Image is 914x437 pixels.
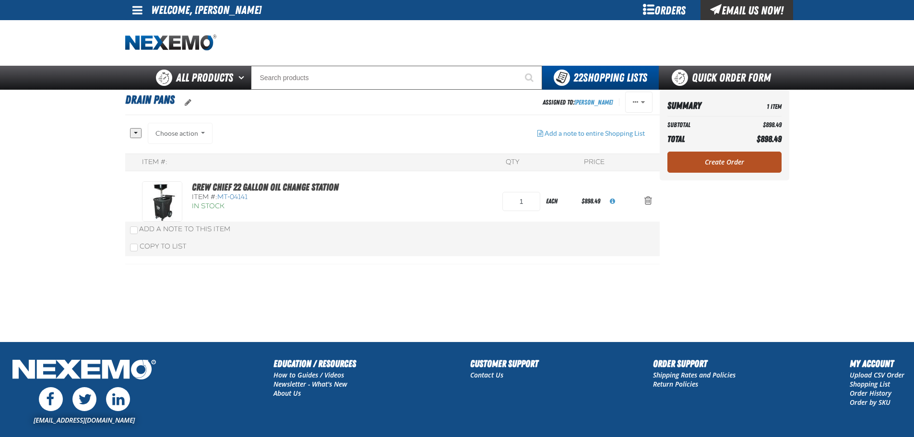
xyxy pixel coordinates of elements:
a: Upload CSV Order [850,370,904,379]
a: About Us [273,389,301,398]
span: Shopping Lists [573,71,647,84]
label: Copy To List [130,242,187,250]
span: All Products [176,69,233,86]
div: In Stock [192,202,373,211]
div: QTY [506,158,519,167]
button: You have 22 Shopping Lists. Open to view details [542,66,659,90]
span: $898.49 [582,197,600,205]
span: Add a Note to This Item [139,225,230,233]
th: Summary [667,97,733,114]
button: Actions of DRAIN PANS [625,92,653,113]
a: Home [125,35,216,51]
a: How to Guides / Videos [273,370,344,379]
th: Total [667,131,733,147]
a: Create Order [667,152,782,173]
div: Price [584,158,605,167]
span: $898.49 [757,134,782,144]
span: MT-04141 [217,193,248,201]
h2: My Account [850,356,904,371]
a: Newsletter - What's New [273,379,347,389]
td: 1 Item [733,97,782,114]
h2: Order Support [653,356,736,371]
td: $898.49 [733,118,782,131]
img: Nexemo Logo [10,356,159,385]
button: View All Prices for MT-04141 [602,191,623,212]
input: Product Quantity [502,192,540,211]
h2: Customer Support [470,356,538,371]
div: Item #: [142,158,167,167]
button: Start Searching [518,66,542,90]
input: Copy To List [130,244,138,251]
a: Contact Us [470,370,503,379]
button: oro.shoppinglist.label.edit.tooltip [177,92,199,113]
button: Open All Products pages [235,66,251,90]
a: [PERSON_NAME] [574,98,613,106]
h2: Education / Resources [273,356,356,371]
div: Assigned To: [543,96,613,109]
a: Order History [850,389,891,398]
button: Add a note to entire Shopping List [530,123,653,144]
th: Subtotal [667,118,733,131]
a: Return Policies [653,379,698,389]
strong: 22 [573,71,583,84]
div: Item #: [192,193,373,202]
div: each [540,190,580,212]
a: Shopping List [850,379,890,389]
a: [EMAIL_ADDRESS][DOMAIN_NAME] [34,415,135,425]
input: Add a Note to This Item [130,226,138,234]
img: Nexemo logo [125,35,216,51]
a: Crew Chief 22 Gallon Oil Change Station [192,181,339,193]
input: Search [251,66,542,90]
span: DRAIN PANS [125,93,175,106]
a: Order by SKU [850,398,890,407]
a: Quick Order Form [659,66,789,90]
a: Shipping Rates and Policies [653,370,736,379]
button: Action Remove Crew Chief 22 Gallon Oil Change Station from DRAIN PANS [637,191,660,212]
